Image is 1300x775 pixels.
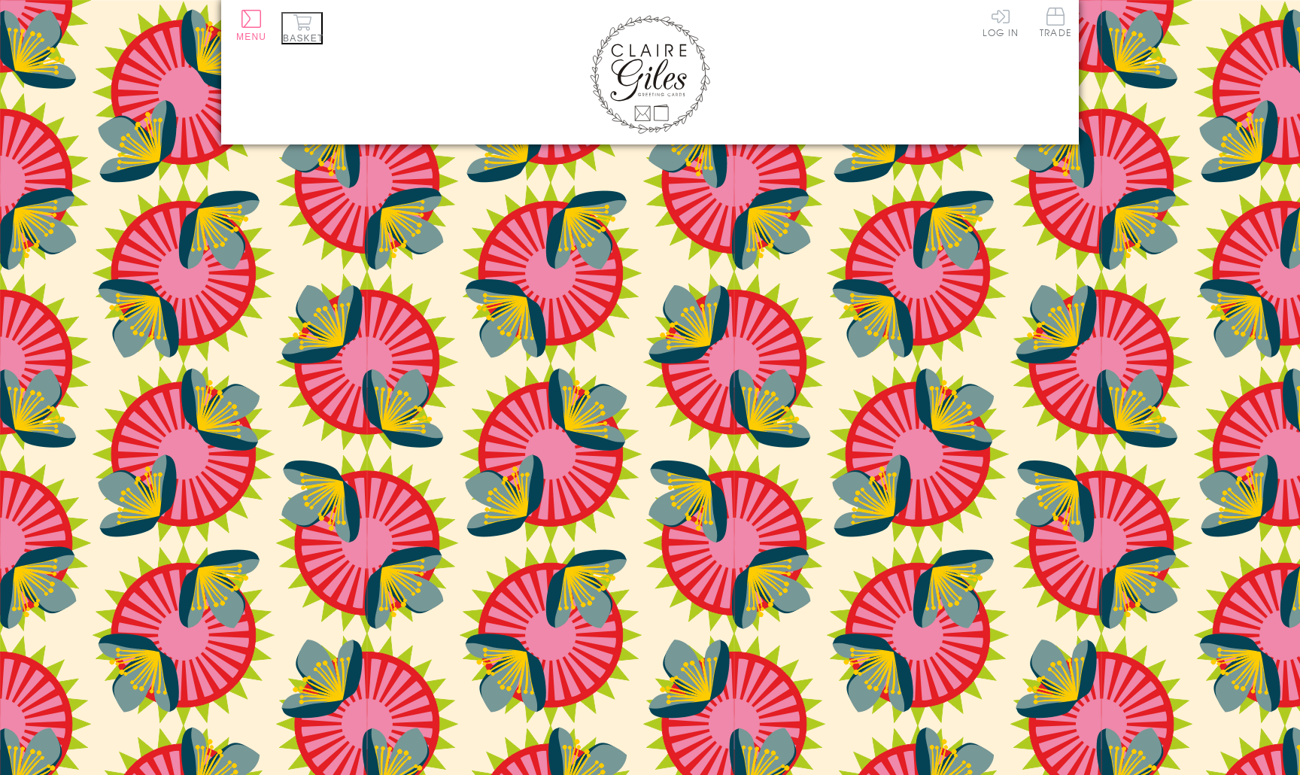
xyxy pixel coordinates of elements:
button: Basket [281,12,323,44]
button: Menu [236,10,266,42]
a: Log In [983,8,1019,37]
span: Trade [1040,8,1071,37]
a: Trade [1040,8,1071,40]
span: Menu [236,32,266,42]
img: Claire Giles Greetings Cards [590,15,710,134]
